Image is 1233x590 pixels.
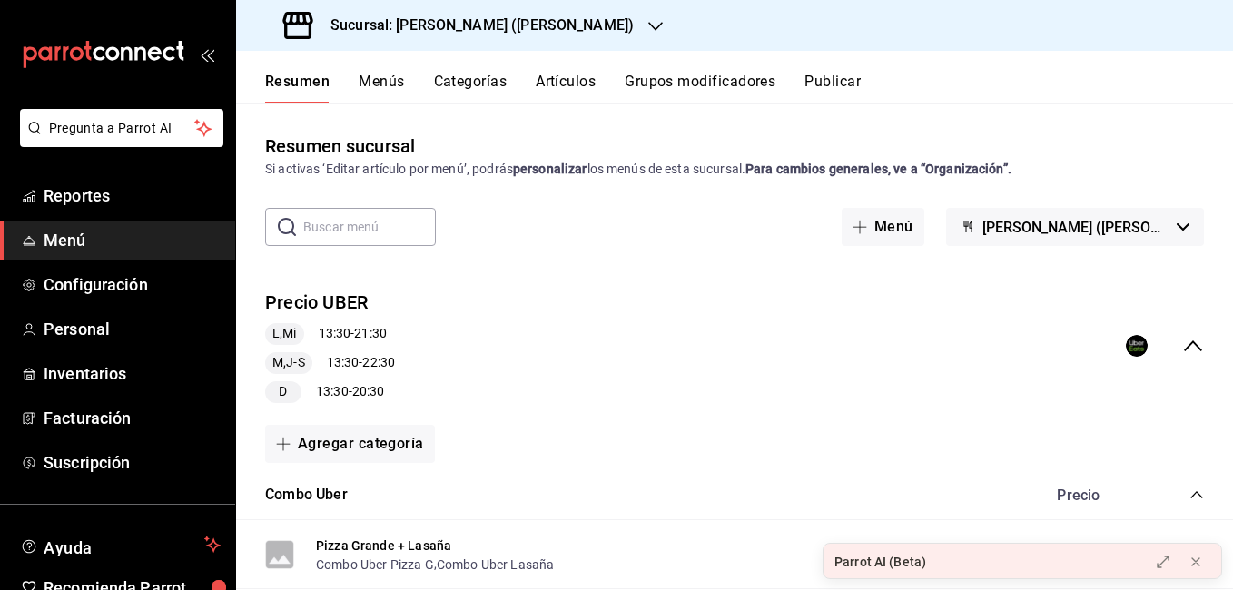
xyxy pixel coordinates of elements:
div: Si activas ‘Editar artículo por menú’, podrás los menús de esta sucursal. [265,160,1204,179]
button: Resumen [265,73,330,103]
input: Buscar menú [303,209,436,245]
button: collapse-category-row [1189,487,1204,502]
button: Combo Uber [265,485,348,506]
a: Pregunta a Parrot AI [13,132,223,151]
strong: Para cambios generales, ve a “Organización”. [745,162,1011,176]
span: Personal [44,317,221,341]
div: 13:30 - 21:30 [265,323,395,345]
h3: Sucursal: [PERSON_NAME] ([PERSON_NAME]) [316,15,634,36]
button: Combo Uber Lasaña [437,556,555,574]
button: Pizza Grande + Lasaña [316,536,451,555]
button: [PERSON_NAME] ([PERSON_NAME]) [946,208,1204,246]
span: Menú [44,228,221,252]
strong: personalizar [513,162,587,176]
button: Publicar [804,73,861,103]
button: Categorías [434,73,508,103]
span: L,Mi [265,324,304,343]
span: Configuración [44,272,221,297]
div: 13:30 - 20:30 [265,381,395,403]
button: Combo Uber Pizza G [316,556,434,574]
div: 13:30 - 22:30 [265,352,395,374]
button: open_drawer_menu [200,47,214,62]
div: Parrot AI (Beta) [834,553,926,572]
button: Artículos [536,73,596,103]
button: Agregar categoría [265,425,435,463]
button: Menús [359,73,404,103]
div: collapse-menu-row [236,275,1233,418]
span: M,J-S [265,353,312,372]
span: Suscripción [44,450,221,475]
span: Facturación [44,406,221,430]
div: Resumen sucursal [265,133,415,160]
span: Inventarios [44,361,221,386]
div: Precio [1039,487,1155,504]
button: Menú [842,208,924,246]
span: Reportes [44,183,221,208]
button: Pregunta a Parrot AI [20,109,223,147]
div: , [316,555,554,574]
div: navigation tabs [265,73,1233,103]
span: Ayuda [44,534,197,556]
span: D [271,382,294,401]
button: Grupos modificadores [625,73,775,103]
span: Pregunta a Parrot AI [49,119,195,138]
span: [PERSON_NAME] ([PERSON_NAME]) [982,219,1169,236]
button: Precio UBER [265,290,368,316]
